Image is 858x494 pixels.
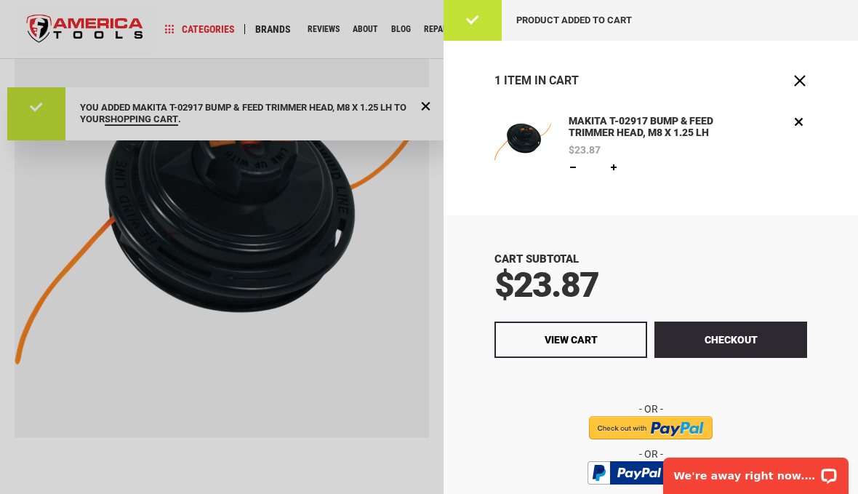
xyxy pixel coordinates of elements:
[545,334,598,346] span: View Cart
[494,113,551,175] a: MAKITA T-02917 BUMP & FEED TRIMMER HEAD, M8 X 1.25 LH
[494,73,501,87] span: 1
[504,73,579,87] span: Item in Cart
[516,15,632,25] span: Product added to cart
[494,322,647,358] a: View Cart
[494,113,551,170] img: MAKITA T-02917 BUMP & FEED TRIMMER HEAD, M8 X 1.25 LH
[569,145,601,155] span: $23.87
[494,264,598,306] span: $23.87
[793,73,807,88] button: Close
[565,113,732,141] a: MAKITA T-02917 BUMP & FEED TRIMMER HEAD, M8 X 1.25 LH
[494,252,579,266] span: Cart Subtotal
[654,448,858,494] iframe: LiveChat chat widget
[654,322,807,358] button: Checkout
